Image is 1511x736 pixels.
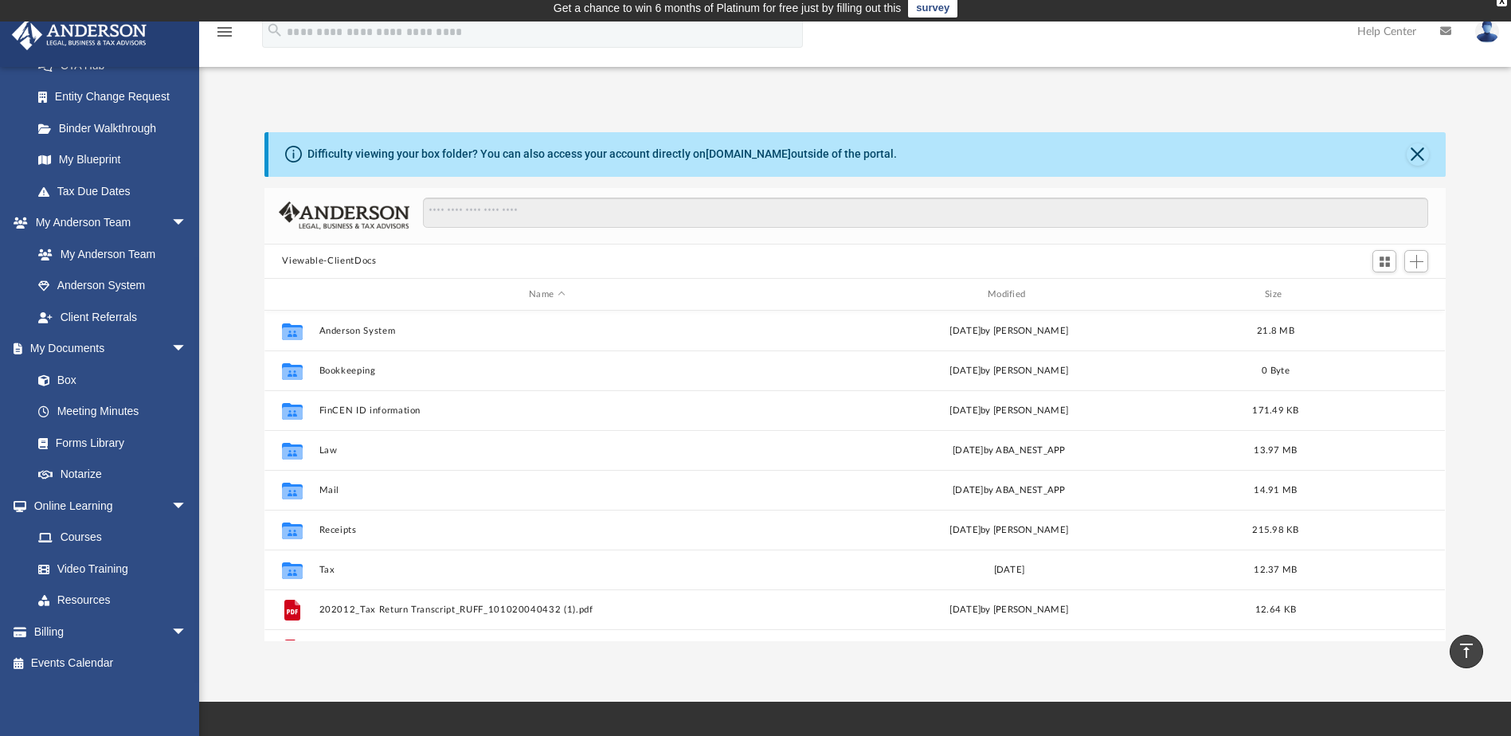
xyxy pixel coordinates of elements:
[307,146,897,162] div: Difficulty viewing your box folder? You can also access your account directly on outside of the p...
[1457,641,1476,660] i: vertical_align_top
[171,207,203,240] span: arrow_drop_down
[781,483,1237,498] div: [DATE] by ABA_NEST_APP
[266,22,284,39] i: search
[781,563,1237,577] div: [DATE]
[319,525,775,535] button: Receipts
[22,301,203,333] a: Client Referrals
[22,364,195,396] a: Box
[781,444,1237,458] div: [DATE] by ABA_NEST_APP
[22,427,195,459] a: Forms Library
[1257,327,1294,335] span: 21.8 MB
[264,311,1445,640] div: grid
[423,198,1428,228] input: Search files and folders
[1253,526,1299,534] span: 215.98 KB
[1262,366,1290,375] span: 0 Byte
[781,523,1237,538] div: [DATE] by [PERSON_NAME]
[319,605,775,615] button: 202012_Tax Return Transcript_RUFF_101020040432 (1).pdf
[319,565,775,575] button: Tax
[22,238,195,270] a: My Anderson Team
[781,364,1237,378] div: [DATE] by [PERSON_NAME]
[272,288,311,302] div: id
[1244,288,1308,302] div: Size
[22,396,203,428] a: Meeting Minutes
[781,404,1237,418] div: [DATE] by [PERSON_NAME]
[319,326,775,336] button: Anderson System
[1255,605,1296,614] span: 12.64 KB
[319,288,774,302] div: Name
[22,459,203,491] a: Notarize
[1253,406,1299,415] span: 171.49 KB
[11,490,203,522] a: Online Learningarrow_drop_down
[1407,143,1429,166] button: Close
[1255,446,1298,455] span: 13.97 MB
[319,405,775,416] button: FinCEN ID information
[11,207,203,239] a: My Anderson Teamarrow_drop_down
[215,30,234,41] a: menu
[22,175,211,207] a: Tax Due Dates
[282,254,376,268] button: Viewable-ClientDocs
[22,585,203,617] a: Resources
[319,366,775,376] button: Bookkeeping
[1372,250,1396,272] button: Switch to Grid View
[215,22,234,41] i: menu
[22,522,203,554] a: Courses
[781,324,1237,339] div: [DATE] by [PERSON_NAME]
[11,616,211,648] a: Billingarrow_drop_down
[1404,250,1428,272] button: Add
[1315,288,1427,302] div: id
[11,333,203,365] a: My Documentsarrow_drop_down
[11,648,211,679] a: Events Calendar
[1255,486,1298,495] span: 14.91 MB
[22,112,211,144] a: Binder Walkthrough
[171,333,203,366] span: arrow_drop_down
[22,144,203,176] a: My Blueprint
[319,445,775,456] button: Law
[706,147,791,160] a: [DOMAIN_NAME]
[22,270,203,302] a: Anderson System
[1475,20,1499,43] img: User Pic
[781,603,1237,617] div: [DATE] by [PERSON_NAME]
[1255,566,1298,574] span: 12.37 MB
[171,490,203,523] span: arrow_drop_down
[1450,635,1483,668] a: vertical_align_top
[781,288,1237,302] div: Modified
[22,553,195,585] a: Video Training
[319,485,775,495] button: Mail
[171,616,203,648] span: arrow_drop_down
[7,19,151,50] img: Anderson Advisors Platinum Portal
[22,81,211,113] a: Entity Change Request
